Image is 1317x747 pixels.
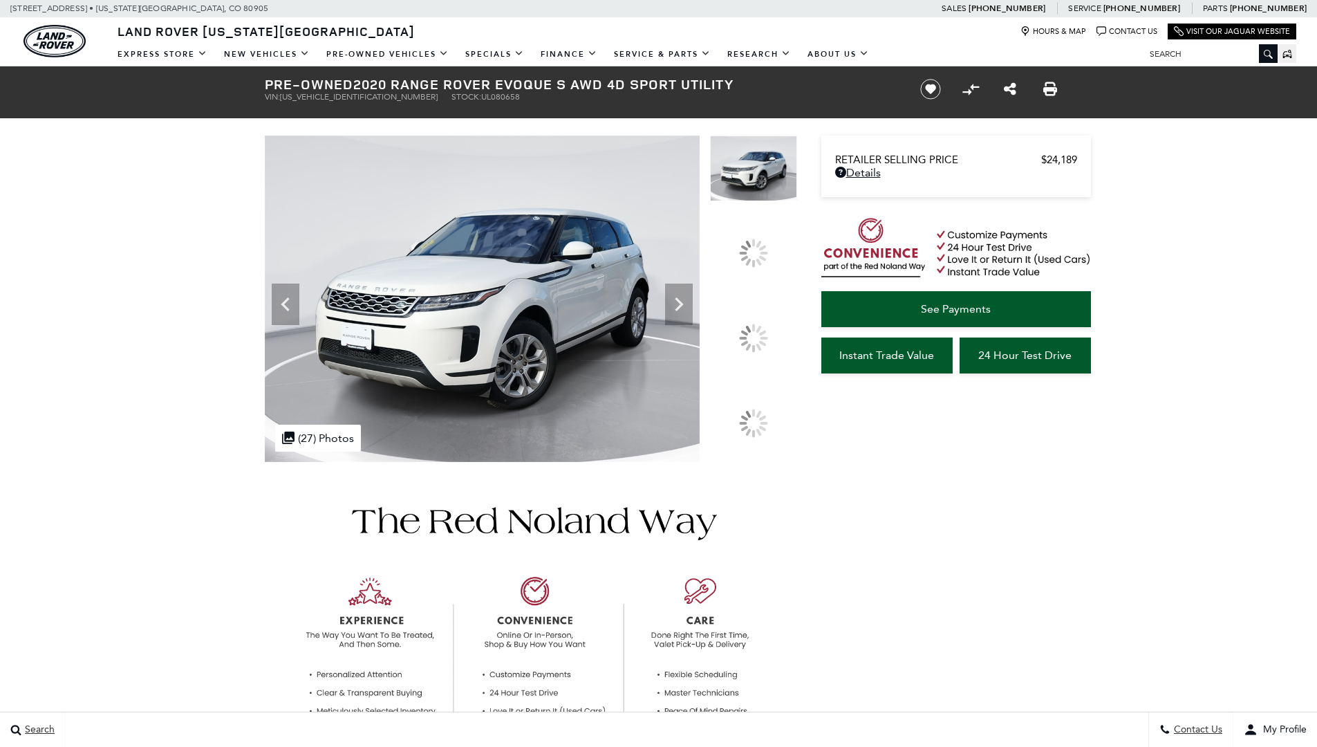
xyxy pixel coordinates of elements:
[799,42,877,66] a: About Us
[606,42,719,66] a: Service & Parts
[821,291,1091,327] a: See Payments
[21,724,55,736] span: Search
[921,302,991,315] span: See Payments
[835,166,1077,179] a: Details
[265,77,897,92] h1: 2020 Range Rover Evoque S AWD 4D Sport Utility
[1203,3,1228,13] span: Parts
[318,42,457,66] a: Pre-Owned Vehicles
[1233,712,1317,747] button: user-profile-menu
[1170,724,1222,736] span: Contact Us
[109,23,423,39] a: Land Rover [US_STATE][GEOGRAPHIC_DATA]
[719,42,799,66] a: Research
[10,3,268,13] a: [STREET_ADDRESS] • [US_STATE][GEOGRAPHIC_DATA], CO 80905
[1230,3,1307,14] a: [PHONE_NUMBER]
[1020,26,1086,37] a: Hours & Map
[265,92,280,102] span: VIN:
[265,136,700,462] img: Used 2020 Fuji White Land Rover S image 1
[839,349,934,362] span: Instant Trade Value
[280,92,438,102] span: [US_VEHICLE_IDENTIFICATION_NUMBER]
[942,3,966,13] span: Sales
[835,154,1077,166] a: Retailer Selling Price $24,189
[1043,81,1057,98] a: Print this Pre-Owned 2020 Range Rover Evoque S AWD 4D Sport Utility
[481,92,520,102] span: UL080658
[1096,26,1157,37] a: Contact Us
[24,25,86,57] img: Land Rover
[451,92,481,102] span: Stock:
[1174,26,1290,37] a: Visit Our Jaguar Website
[275,425,361,452] div: (27) Photos
[1041,154,1077,166] span: $24,189
[835,154,1041,166] span: Retailer Selling Price
[109,42,877,66] nav: Main Navigation
[457,42,532,66] a: Specials
[969,3,1045,14] a: [PHONE_NUMBER]
[1068,3,1101,13] span: Service
[960,79,981,100] button: Compare vehicle
[915,78,946,100] button: Save vehicle
[24,25,86,57] a: land-rover
[978,349,1072,362] span: 24 Hour Test Drive
[1139,46,1278,62] input: Search
[1258,724,1307,736] span: My Profile
[1103,3,1180,14] a: [PHONE_NUMBER]
[532,42,606,66] a: Finance
[1004,81,1016,98] a: Share this Pre-Owned 2020 Range Rover Evoque S AWD 4D Sport Utility
[216,42,318,66] a: New Vehicles
[109,42,216,66] a: EXPRESS STORE
[118,23,415,39] span: Land Rover [US_STATE][GEOGRAPHIC_DATA]
[960,338,1091,373] a: 24 Hour Test Drive
[710,136,797,201] img: Used 2020 Fuji White Land Rover S image 1
[821,338,953,373] a: Instant Trade Value
[265,75,353,93] strong: Pre-Owned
